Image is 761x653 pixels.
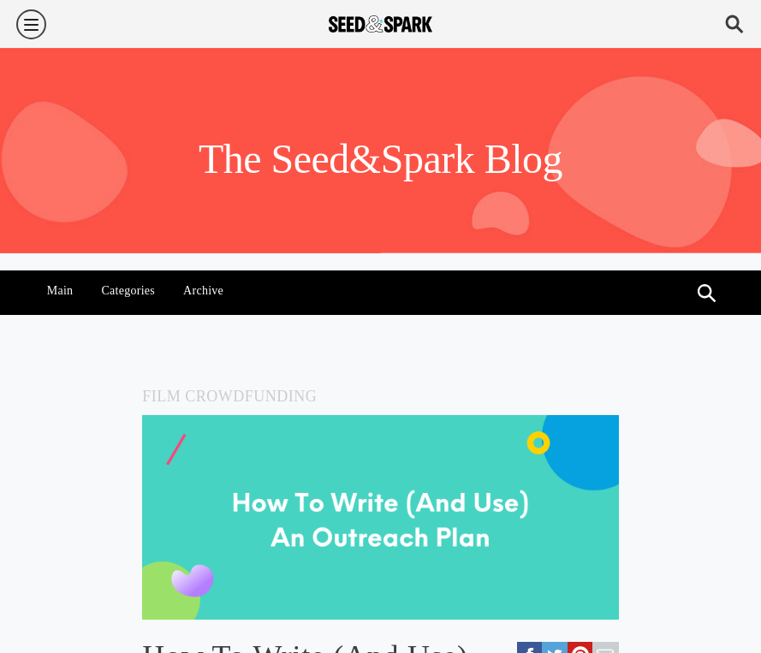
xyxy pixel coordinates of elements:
[199,134,562,185] h1: The Seed&Spark Blog
[142,383,618,409] h5: Film Crowdfunding
[38,270,82,312] a: Main
[142,415,618,619] img: outreachplan.png
[175,270,233,312] a: Archive
[329,15,433,33] img: Seed amp; Spark
[92,270,164,312] a: Categories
